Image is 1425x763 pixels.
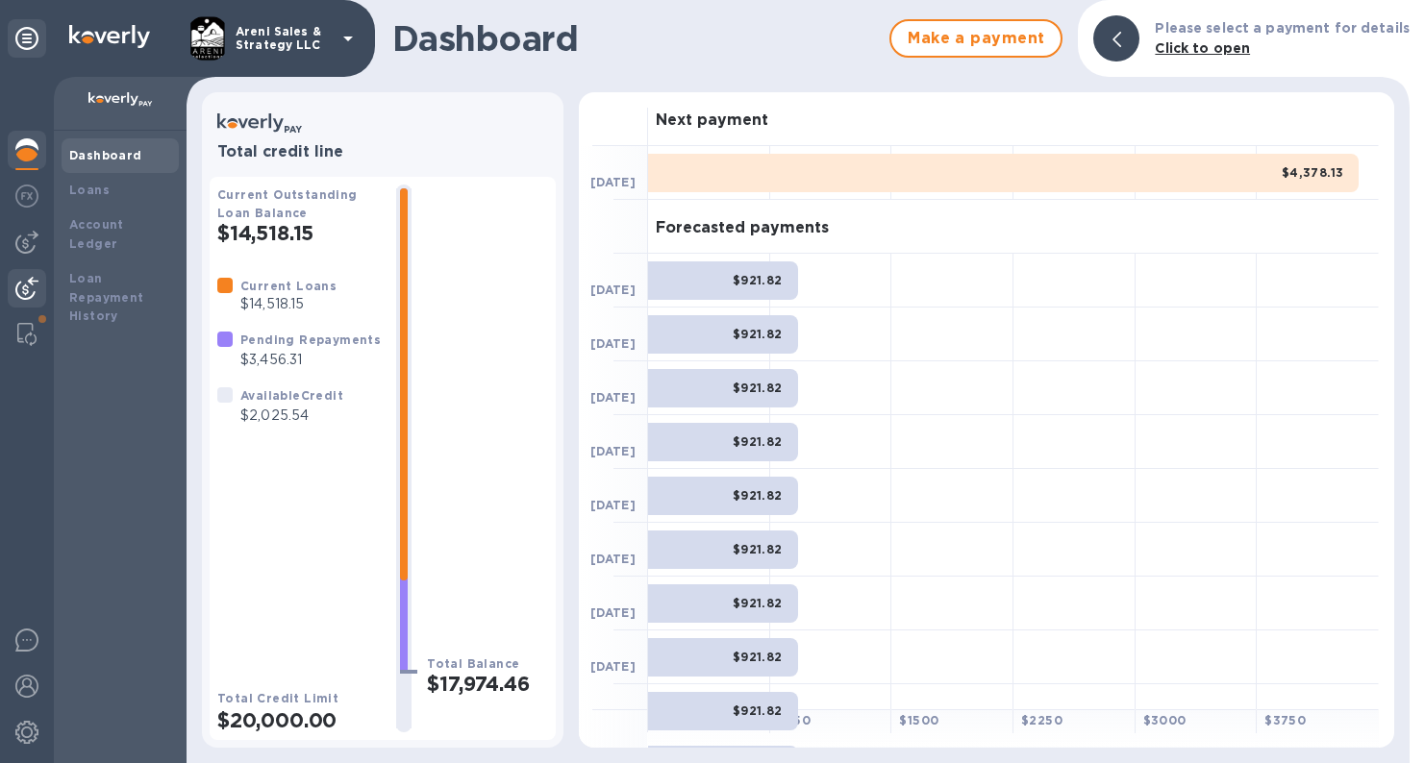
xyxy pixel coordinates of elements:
[733,434,783,449] b: $921.82
[1282,165,1344,180] b: $4,378.13
[15,185,38,208] img: Foreign exchange
[1155,40,1250,56] b: Click to open
[733,381,783,395] b: $921.82
[590,498,636,512] b: [DATE]
[236,25,332,52] p: Areni Sales & Strategy LLC
[1143,713,1187,727] b: $ 3000
[733,542,783,556] b: $921.82
[240,294,337,314] p: $14,518.15
[427,656,519,671] b: Total Balance
[733,273,783,287] b: $921.82
[69,25,150,48] img: Logo
[733,488,783,503] b: $921.82
[69,217,124,251] b: Account Ledger
[889,19,1062,58] button: Make a payment
[590,605,636,620] b: [DATE]
[240,350,381,370] p: $3,456.31
[907,27,1045,50] span: Make a payment
[240,388,343,403] b: Available Credit
[590,336,636,351] b: [DATE]
[1155,20,1410,36] b: Please select a payment for details
[733,650,783,664] b: $921.82
[590,659,636,674] b: [DATE]
[427,672,548,696] h2: $17,974.46
[392,18,880,59] h1: Dashboard
[217,691,338,705] b: Total Credit Limit
[1264,713,1306,727] b: $ 3750
[733,327,783,341] b: $921.82
[240,279,337,293] b: Current Loans
[656,111,768,130] h3: Next payment
[590,283,636,297] b: [DATE]
[8,19,46,58] div: Unpin categories
[217,221,381,245] h2: $14,518.15
[69,148,142,162] b: Dashboard
[1021,713,1062,727] b: $ 2250
[590,390,636,405] b: [DATE]
[590,552,636,566] b: [DATE]
[217,708,381,732] h2: $20,000.00
[240,332,381,347] b: Pending Repayments
[733,596,783,610] b: $921.82
[656,219,829,237] h3: Forecasted payments
[69,183,110,197] b: Loans
[590,175,636,189] b: [DATE]
[240,406,343,426] p: $2,025.54
[899,713,938,727] b: $ 1500
[733,703,783,718] b: $921.82
[217,187,358,220] b: Current Outstanding Loan Balance
[217,143,548,161] h3: Total credit line
[69,271,144,324] b: Loan Repayment History
[590,444,636,458] b: [DATE]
